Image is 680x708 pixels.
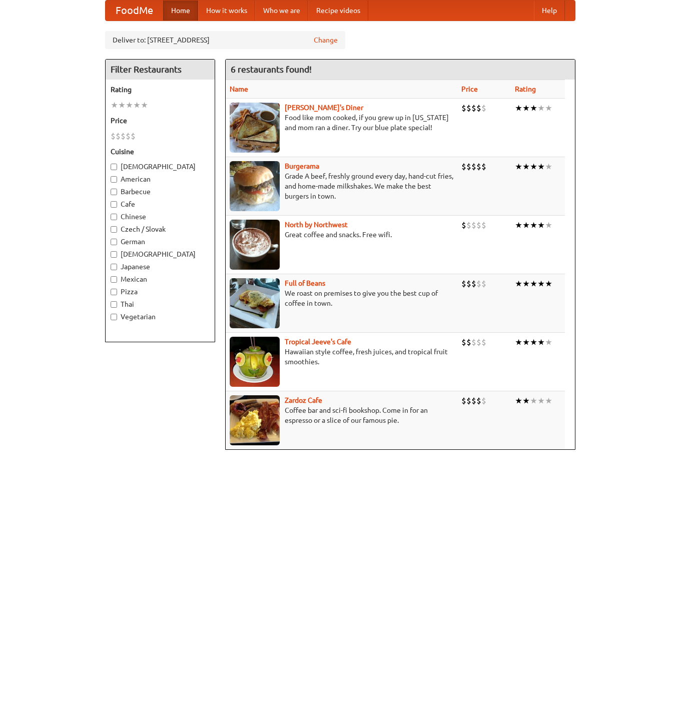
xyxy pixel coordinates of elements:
[111,249,210,259] label: [DEMOGRAPHIC_DATA]
[111,176,117,183] input: American
[466,395,471,406] li: $
[111,201,117,208] input: Cafe
[111,199,210,209] label: Cafe
[476,395,481,406] li: $
[522,278,530,289] li: ★
[285,162,319,170] a: Burgerama
[308,1,368,21] a: Recipe videos
[466,103,471,114] li: $
[522,220,530,231] li: ★
[461,337,466,348] li: $
[111,251,117,258] input: [DEMOGRAPHIC_DATA]
[461,220,466,231] li: $
[230,395,280,445] img: zardoz.jpg
[471,161,476,172] li: $
[522,161,530,172] li: ★
[230,230,453,240] p: Great coffee and snacks. Free wifi.
[476,220,481,231] li: $
[230,161,280,211] img: burgerama.jpg
[231,65,312,74] ng-pluralize: 6 restaurants found!
[230,220,280,270] img: north.jpg
[285,221,348,229] a: North by Northwest
[471,395,476,406] li: $
[461,278,466,289] li: $
[515,161,522,172] li: ★
[461,161,466,172] li: $
[111,301,117,308] input: Thai
[111,289,117,295] input: Pizza
[471,220,476,231] li: $
[126,131,131,142] li: $
[545,395,552,406] li: ★
[471,278,476,289] li: $
[476,161,481,172] li: $
[545,220,552,231] li: ★
[466,278,471,289] li: $
[522,337,530,348] li: ★
[230,278,280,328] img: beans.jpg
[537,395,545,406] li: ★
[466,220,471,231] li: $
[522,103,530,114] li: ★
[111,162,210,172] label: [DEMOGRAPHIC_DATA]
[111,224,210,234] label: Czech / Slovak
[111,237,210,247] label: German
[230,347,453,367] p: Hawaiian style coffee, fresh juices, and tropical fruit smoothies.
[515,103,522,114] li: ★
[230,171,453,201] p: Grade A beef, freshly ground every day, hand-cut fries, and home-made milkshakes. We make the bes...
[466,161,471,172] li: $
[530,337,537,348] li: ★
[111,287,210,297] label: Pizza
[198,1,255,21] a: How it works
[255,1,308,21] a: Who we are
[476,278,481,289] li: $
[481,103,486,114] li: $
[314,35,338,45] a: Change
[515,337,522,348] li: ★
[105,31,345,49] div: Deliver to: [STREET_ADDRESS]
[131,131,136,142] li: $
[530,161,537,172] li: ★
[111,212,210,222] label: Chinese
[111,147,210,157] h5: Cuisine
[111,214,117,220] input: Chinese
[111,239,117,245] input: German
[111,314,117,320] input: Vegetarian
[545,161,552,172] li: ★
[515,395,522,406] li: ★
[285,396,322,404] b: Zardoz Cafe
[285,338,351,346] a: Tropical Jeeve's Cafe
[111,264,117,270] input: Japanese
[111,100,118,111] li: ★
[515,220,522,231] li: ★
[111,276,117,283] input: Mexican
[111,312,210,322] label: Vegetarian
[481,337,486,348] li: $
[530,103,537,114] li: ★
[530,278,537,289] li: ★
[133,100,141,111] li: ★
[111,299,210,309] label: Thai
[515,278,522,289] li: ★
[111,164,117,170] input: [DEMOGRAPHIC_DATA]
[111,116,210,126] h5: Price
[545,103,552,114] li: ★
[116,131,121,142] li: $
[481,220,486,231] li: $
[534,1,565,21] a: Help
[163,1,198,21] a: Home
[230,103,280,153] img: sallys.jpg
[111,131,116,142] li: $
[111,262,210,272] label: Japanese
[537,161,545,172] li: ★
[285,279,325,287] b: Full of Beans
[545,337,552,348] li: ★
[537,278,545,289] li: ★
[230,288,453,308] p: We roast on premises to give you the best cup of coffee in town.
[230,405,453,425] p: Coffee bar and sci-fi bookshop. Come in for an espresso or a slice of our famous pie.
[476,337,481,348] li: $
[111,174,210,184] label: American
[111,85,210,95] h5: Rating
[461,395,466,406] li: $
